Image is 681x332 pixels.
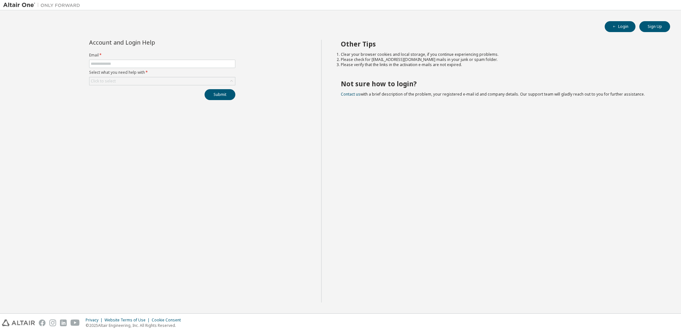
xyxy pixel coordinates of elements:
[89,77,235,85] div: Click to select
[105,318,152,323] div: Website Terms of Use
[86,318,105,323] div: Privacy
[341,80,659,88] h2: Not sure how to login?
[89,53,235,58] label: Email
[152,318,185,323] div: Cookie Consent
[341,91,645,97] span: with a brief description of the problem, your registered e-mail id and company details. Our suppo...
[2,319,35,326] img: altair_logo.svg
[605,21,635,32] button: Login
[71,319,80,326] img: youtube.svg
[91,79,116,84] div: Click to select
[341,52,659,57] li: Clear your browser cookies and local storage, if you continue experiencing problems.
[639,21,670,32] button: Sign Up
[341,57,659,62] li: Please check for [EMAIL_ADDRESS][DOMAIN_NAME] mails in your junk or spam folder.
[49,319,56,326] img: instagram.svg
[89,40,206,45] div: Account and Login Help
[205,89,235,100] button: Submit
[60,319,67,326] img: linkedin.svg
[89,70,235,75] label: Select what you need help with
[39,319,46,326] img: facebook.svg
[86,323,185,328] p: © 2025 Altair Engineering, Inc. All Rights Reserved.
[341,62,659,67] li: Please verify that the links in the activation e-mails are not expired.
[341,91,360,97] a: Contact us
[3,2,83,8] img: Altair One
[341,40,659,48] h2: Other Tips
